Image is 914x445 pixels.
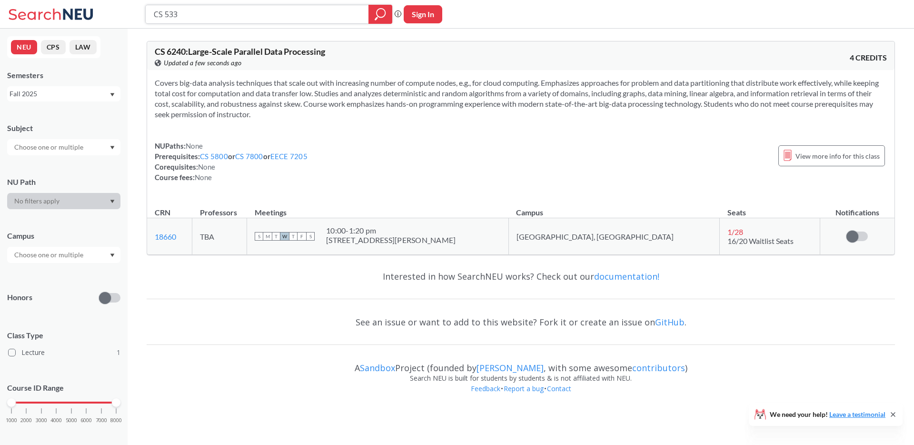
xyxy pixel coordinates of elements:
[326,226,456,235] div: 10:00 - 1:20 pm
[326,235,456,245] div: [STREET_ADDRESS][PERSON_NAME]
[720,198,820,218] th: Seats
[147,384,895,408] div: • •
[272,232,280,241] span: T
[164,58,242,68] span: Updated a few seconds ago
[7,383,120,394] p: Course ID Range
[198,162,215,171] span: None
[594,271,659,282] a: documentation!
[200,152,228,161] a: CS 5800
[41,40,66,54] button: CPS
[7,247,120,263] div: Dropdown arrow
[727,227,743,236] span: 1 / 28
[508,218,720,255] td: [GEOGRAPHIC_DATA], [GEOGRAPHIC_DATA]
[96,418,107,423] span: 7000
[368,5,392,24] div: magnifying glass
[66,418,77,423] span: 5000
[11,40,37,54] button: NEU
[477,362,544,374] a: [PERSON_NAME]
[7,177,120,187] div: NU Path
[404,5,442,23] button: Sign In
[7,292,32,303] p: Honors
[110,200,115,203] svg: Dropdown arrow
[147,373,895,384] div: Search NEU is built for students by students & is not affiliated with NEU.
[375,8,386,21] svg: magnifying glass
[110,146,115,150] svg: Dropdown arrow
[147,354,895,373] div: A Project (founded by , with some awesome )
[7,193,120,209] div: Dropdown arrow
[7,123,120,133] div: Subject
[10,249,89,261] input: Choose one or multiple
[289,232,298,241] span: T
[110,253,115,257] svg: Dropdown arrow
[155,78,887,120] section: Covers big-data analysis techniques that scale out with increasing number of compute nodes, e.g.,...
[235,152,263,161] a: CS 7800
[655,316,685,328] a: GitHub
[632,362,685,374] a: contributors
[192,198,247,218] th: Professors
[10,142,89,153] input: Choose one or multiple
[147,263,895,290] div: Interested in how SearchNEU works? Check out our
[503,384,544,393] a: Report a bug
[298,232,306,241] span: F
[6,418,17,423] span: 1000
[546,384,572,393] a: Contact
[195,173,212,182] span: None
[50,418,62,423] span: 4000
[263,232,272,241] span: M
[80,418,92,423] span: 6000
[795,150,880,162] span: View more info for this class
[508,198,720,218] th: Campus
[7,231,120,241] div: Campus
[36,418,47,423] span: 3000
[770,411,885,418] span: We need your help!
[155,207,170,218] div: CRN
[255,232,263,241] span: S
[155,46,325,57] span: CS 6240 : Large-Scale Parallel Data Processing
[7,330,120,341] span: Class Type
[153,6,362,22] input: Class, professor, course number, "phrase"
[70,40,97,54] button: LAW
[7,70,120,81] div: Semesters
[10,89,109,99] div: Fall 2025
[110,93,115,97] svg: Dropdown arrow
[247,198,509,218] th: Meetings
[155,141,308,182] div: NUPaths: Prerequisites: or or Corequisites: Course fees:
[820,198,894,218] th: Notifications
[7,139,120,155] div: Dropdown arrow
[470,384,501,393] a: Feedback
[117,347,120,358] span: 1
[727,236,794,245] span: 16/20 Waitlist Seats
[8,346,120,359] label: Lecture
[155,232,176,241] a: 18660
[280,232,289,241] span: W
[110,418,122,423] span: 8000
[306,232,315,241] span: S
[850,52,887,63] span: 4 CREDITS
[20,418,32,423] span: 2000
[186,142,203,150] span: None
[147,308,895,336] div: See an issue or want to add to this website? Fork it or create an issue on .
[270,152,308,161] a: EECE 7205
[360,362,395,374] a: Sandbox
[7,86,120,101] div: Fall 2025Dropdown arrow
[192,218,247,255] td: TBA
[829,410,885,418] a: Leave a testimonial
